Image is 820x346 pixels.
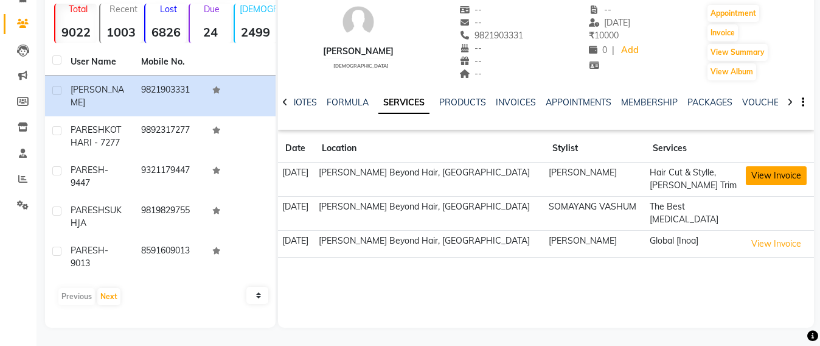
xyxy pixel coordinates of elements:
th: Services [645,135,742,163]
a: APPOINTMENTS [546,97,611,108]
span: [PERSON_NAME] [71,84,124,108]
th: User Name [63,48,134,76]
button: View Summary [707,44,768,61]
span: 9821903331 [459,30,524,41]
td: 9892317277 [134,116,204,157]
strong: 6826 [145,24,187,40]
p: Lost [150,4,187,15]
span: -- [459,68,482,79]
td: [DATE] [278,163,314,197]
a: FORMULA [327,97,369,108]
strong: 1003 [100,24,142,40]
td: [PERSON_NAME] Beyond Hair, [GEOGRAPHIC_DATA] [314,230,545,258]
span: [DEMOGRAPHIC_DATA] [333,63,389,69]
td: [PERSON_NAME] Beyond Hair, [GEOGRAPHIC_DATA] [314,163,545,197]
a: PRODUCTS [439,97,486,108]
button: Invoice [707,24,738,41]
span: PARESH [71,245,105,256]
p: [DEMOGRAPHIC_DATA] [240,4,276,15]
td: 9321179447 [134,157,204,197]
span: -- [459,55,482,66]
span: PARESH [71,205,105,216]
span: [DATE] [589,17,631,28]
a: Add [619,42,641,59]
th: Stylist [545,135,645,163]
span: -- [589,4,612,15]
td: [DATE] [278,230,314,258]
img: avatar [340,4,377,40]
td: 9821903331 [134,76,204,116]
td: 8591609013 [134,237,204,277]
td: Global [Inoa] [645,230,742,258]
span: 0 [589,44,607,55]
button: Next [97,288,120,305]
td: 9819829755 [134,197,204,237]
td: [PERSON_NAME] Beyond Hair, [GEOGRAPHIC_DATA] [314,196,545,230]
span: -- [459,43,482,54]
button: Appointment [707,5,759,22]
button: View Album [707,63,756,80]
td: [DATE] [278,196,314,230]
a: PACKAGES [687,97,732,108]
span: ₹ [589,30,594,41]
th: Date [278,135,314,163]
button: View Invoice [746,235,807,253]
a: SERVICES [378,92,429,114]
span: -- [459,17,482,28]
a: NOTES [290,97,317,108]
strong: 9022 [55,24,97,40]
span: PARESH [71,124,105,135]
span: PARESH [71,164,105,175]
span: | [612,44,614,57]
td: Hair Cut & Stylle,[PERSON_NAME] Trim [645,163,742,197]
a: MEMBERSHIP [621,97,678,108]
p: Recent [105,4,142,15]
p: Due [192,4,231,15]
a: INVOICES [496,97,536,108]
td: The Best [MEDICAL_DATA] [645,196,742,230]
td: [PERSON_NAME] [545,230,645,258]
p: Total [60,4,97,15]
th: Location [314,135,545,163]
span: 10000 [589,30,619,41]
strong: 2499 [235,24,276,40]
strong: 24 [190,24,231,40]
div: [PERSON_NAME] [323,45,394,58]
th: Mobile No. [134,48,204,76]
span: -- [459,4,482,15]
button: View Invoice [746,166,807,185]
a: VOUCHERS [742,97,790,108]
td: [PERSON_NAME] [545,163,645,197]
td: SOMAYANG VASHUM [545,196,645,230]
